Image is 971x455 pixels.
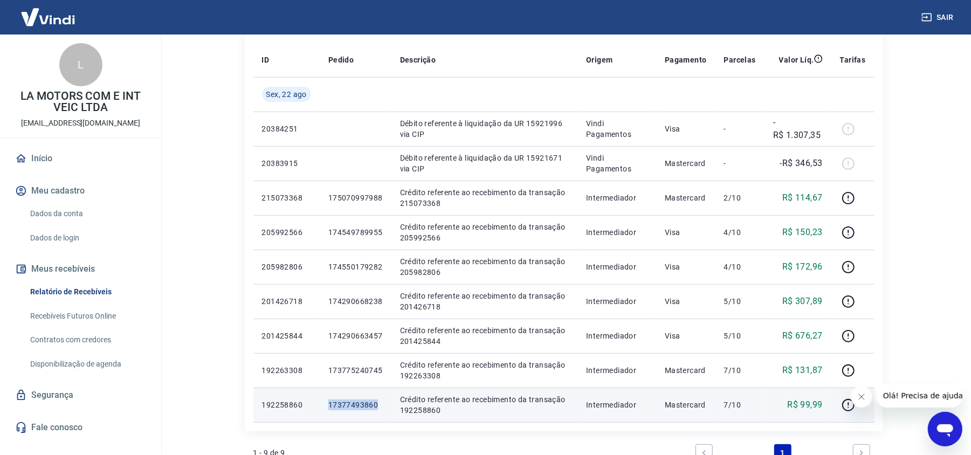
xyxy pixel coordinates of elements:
p: Intermediador [586,399,648,410]
p: Intermediador [586,227,648,238]
p: -R$ 1.307,35 [773,116,823,142]
p: Visa [665,330,707,341]
div: L [59,43,102,86]
p: Crédito referente ao recebimento da transação 215073368 [400,187,569,209]
p: Parcelas [724,54,756,65]
p: R$ 172,96 [782,260,823,273]
p: Crédito referente ao recebimento da transação 201425844 [400,325,569,347]
p: 215073368 [262,192,311,203]
p: Intermediador [586,330,648,341]
a: Relatório de Recebíveis [26,281,148,303]
p: R$ 676,27 [782,329,823,342]
p: Crédito referente ao recebimento da transação 205982806 [400,256,569,278]
img: Vindi [13,1,83,33]
a: Dados de login [26,227,148,249]
p: Débito referente à liquidação da UR 15921671 via CIP [400,153,569,174]
a: Contratos com credores [26,329,148,351]
button: Sair [919,8,958,27]
p: 201426718 [262,296,311,307]
p: 4/10 [724,227,756,238]
p: Visa [665,296,707,307]
p: Descrição [400,54,436,65]
a: Recebíveis Futuros Online [26,305,148,327]
p: - [724,123,756,134]
p: ID [262,54,270,65]
p: 7/10 [724,399,756,410]
button: Meu cadastro [13,179,148,203]
p: LA MOTORS COM E INT VEIC LTDA [9,91,153,113]
p: Visa [665,123,707,134]
p: Intermediador [586,365,648,376]
iframe: Mensagem da empresa [877,384,962,408]
p: 174290663457 [328,330,383,341]
p: 201425844 [262,330,311,341]
p: Pedido [328,54,354,65]
p: Crédito referente ao recebimento da transação 192263308 [400,360,569,381]
p: R$ 131,87 [782,364,823,377]
p: Tarifas [840,54,866,65]
p: 192258860 [262,399,311,410]
a: Segurança [13,383,148,407]
p: -R$ 346,53 [780,157,823,170]
p: Mastercard [665,365,707,376]
a: Fale conosco [13,416,148,439]
p: 5/10 [724,330,756,341]
p: 5/10 [724,296,756,307]
a: Dados da conta [26,203,148,225]
p: 174549789955 [328,227,383,238]
p: Mastercard [665,399,707,410]
a: Início [13,147,148,170]
p: [EMAIL_ADDRESS][DOMAIN_NAME] [21,118,140,129]
span: Sex, 22 ago [266,89,307,100]
p: 20383915 [262,158,311,169]
p: 2/10 [724,192,756,203]
p: Crédito referente ao recebimento da transação 205992566 [400,222,569,243]
p: R$ 99,99 [787,398,822,411]
p: Visa [665,227,707,238]
p: R$ 307,89 [782,295,823,308]
iframe: Botão para abrir a janela de mensagens [928,412,962,446]
span: Olá! Precisa de ajuda? [6,8,91,16]
p: Débito referente à liquidação da UR 15921996 via CIP [400,118,569,140]
a: Disponibilização de agenda [26,353,148,375]
p: Valor Líq. [779,54,814,65]
p: 174290668238 [328,296,383,307]
p: 205992566 [262,227,311,238]
iframe: Fechar mensagem [851,386,872,408]
p: 192263308 [262,365,311,376]
p: R$ 114,67 [782,191,823,204]
p: Origem [586,54,612,65]
p: Crédito referente ao recebimento da transação 201426718 [400,291,569,312]
p: Intermediador [586,296,648,307]
p: 4/10 [724,261,756,272]
p: 173775240745 [328,365,383,376]
p: Intermediador [586,192,648,203]
p: Visa [665,261,707,272]
p: 175070997988 [328,192,383,203]
p: Mastercard [665,192,707,203]
p: Intermediador [586,261,648,272]
p: Pagamento [665,54,707,65]
p: - [724,158,756,169]
p: R$ 150,23 [782,226,823,239]
p: Mastercard [665,158,707,169]
p: 17377493860 [328,399,383,410]
p: Vindi Pagamentos [586,153,648,174]
p: Crédito referente ao recebimento da transação 192258860 [400,394,569,416]
p: 205982806 [262,261,311,272]
p: 174550179282 [328,261,383,272]
p: 7/10 [724,365,756,376]
p: Vindi Pagamentos [586,118,648,140]
p: 20384251 [262,123,311,134]
button: Meus recebíveis [13,257,148,281]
